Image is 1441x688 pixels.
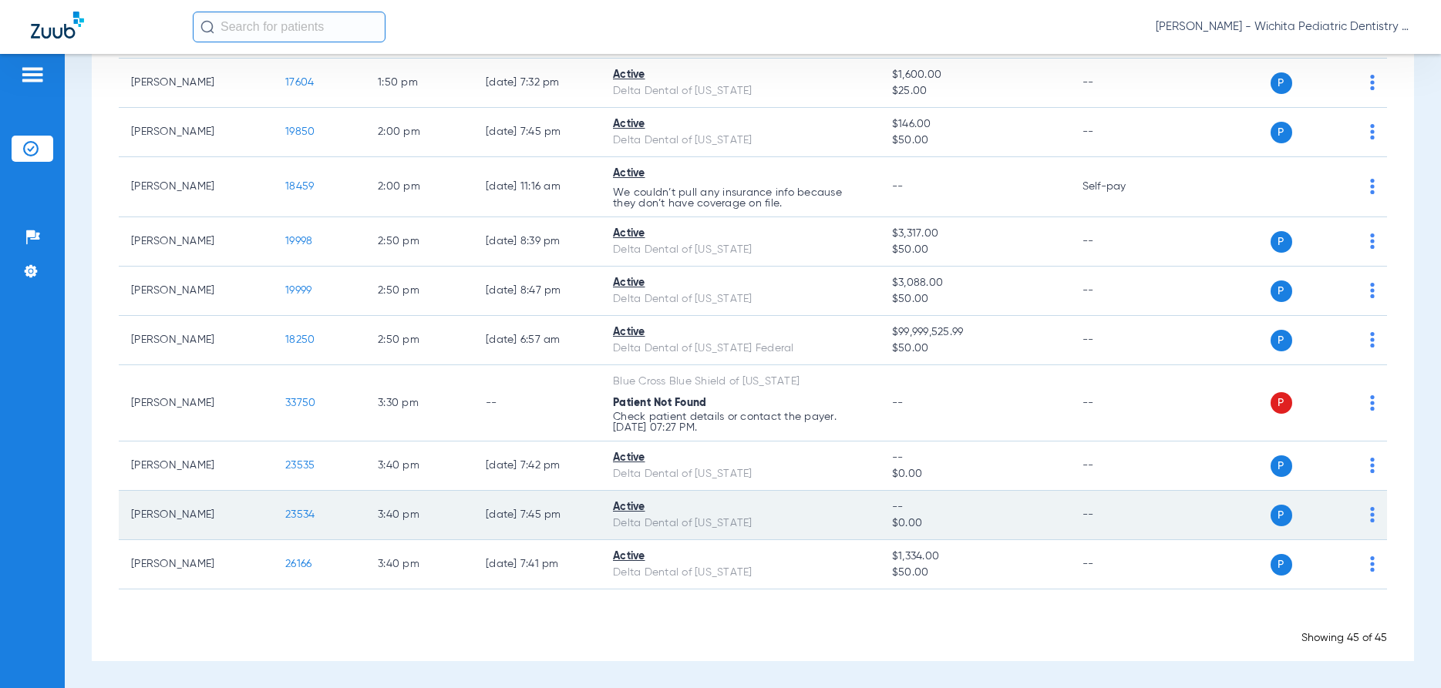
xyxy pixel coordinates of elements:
[285,460,315,471] span: 23535
[1370,124,1375,139] img: group-dot-blue.svg
[613,374,867,390] div: Blue Cross Blue Shield of [US_STATE]
[285,236,312,247] span: 19998
[365,365,473,441] td: 3:30 PM
[892,466,1058,482] span: $0.00
[473,59,601,108] td: [DATE] 7:32 PM
[1070,59,1174,108] td: --
[1156,19,1410,35] span: [PERSON_NAME] - Wichita Pediatric Dentistry [GEOGRAPHIC_DATA]
[1271,455,1292,477] span: P
[473,267,601,316] td: [DATE] 8:47 PM
[613,411,867,433] p: Check patient details or contact the payer. [DATE] 07:27 PM.
[473,217,601,267] td: [DATE] 8:39 PM
[613,341,867,357] div: Delta Dental of [US_STATE] Federal
[1070,217,1174,267] td: --
[119,540,273,589] td: [PERSON_NAME]
[285,181,314,192] span: 18459
[613,398,706,408] span: Patient Not Found
[613,67,867,83] div: Active
[613,549,867,565] div: Active
[285,126,315,137] span: 19850
[119,59,273,108] td: [PERSON_NAME]
[31,12,84,39] img: Zuub Logo
[285,398,315,408] span: 33750
[365,267,473,316] td: 2:50 PM
[285,509,315,520] span: 23534
[892,499,1058,515] span: --
[892,67,1058,83] span: $1,600.00
[1070,157,1174,217] td: Self-pay
[365,108,473,157] td: 2:00 PM
[892,341,1058,357] span: $50.00
[892,226,1058,242] span: $3,317.00
[1070,108,1174,157] td: --
[1370,395,1375,411] img: group-dot-blue.svg
[892,398,904,408] span: --
[285,285,311,296] span: 19999
[119,267,273,316] td: [PERSON_NAME]
[892,450,1058,466] span: --
[1370,233,1375,249] img: group-dot-blue.svg
[1370,179,1375,194] img: group-dot-blue.svg
[1070,365,1174,441] td: --
[892,515,1058,532] span: $0.00
[892,275,1058,291] span: $3,088.00
[365,217,473,267] td: 2:50 PM
[365,59,473,108] td: 1:50 PM
[613,450,867,466] div: Active
[613,226,867,242] div: Active
[613,291,867,307] div: Delta Dental of [US_STATE]
[613,133,867,149] div: Delta Dental of [US_STATE]
[613,275,867,291] div: Active
[613,83,867,99] div: Delta Dental of [US_STATE]
[892,116,1058,133] span: $146.00
[285,334,315,345] span: 18250
[1370,556,1375,572] img: group-dot-blue.svg
[119,441,273,491] td: [PERSON_NAME]
[119,491,273,540] td: [PERSON_NAME]
[285,559,311,569] span: 26166
[1301,633,1387,643] span: Showing 45 of 45
[473,108,601,157] td: [DATE] 7:45 PM
[1271,392,1292,414] span: P
[892,181,904,192] span: --
[200,20,214,34] img: Search Icon
[1370,75,1375,90] img: group-dot-blue.svg
[1271,554,1292,576] span: P
[1271,280,1292,302] span: P
[1370,332,1375,347] img: group-dot-blue.svg
[1271,505,1292,526] span: P
[892,133,1058,149] span: $50.00
[1370,283,1375,298] img: group-dot-blue.svg
[119,217,273,267] td: [PERSON_NAME]
[285,77,314,88] span: 17604
[473,365,601,441] td: --
[119,316,273,365] td: [PERSON_NAME]
[473,491,601,540] td: [DATE] 7:45 PM
[1364,614,1441,688] div: Chat Widget
[1271,72,1292,94] span: P
[892,242,1058,258] span: $50.00
[119,365,273,441] td: [PERSON_NAME]
[1070,491,1174,540] td: --
[119,157,273,217] td: [PERSON_NAME]
[365,491,473,540] td: 3:40 PM
[892,549,1058,565] span: $1,334.00
[1070,441,1174,491] td: --
[365,441,473,491] td: 3:40 PM
[892,291,1058,307] span: $50.00
[613,499,867,515] div: Active
[613,515,867,532] div: Delta Dental of [US_STATE]
[1070,267,1174,316] td: --
[613,187,867,209] p: We couldn’t pull any insurance info because they don’t have coverage on file.
[1271,330,1292,351] span: P
[613,166,867,182] div: Active
[473,157,601,217] td: [DATE] 11:16 AM
[473,441,601,491] td: [DATE] 7:42 PM
[613,242,867,258] div: Delta Dental of [US_STATE]
[892,565,1058,581] span: $50.00
[1271,231,1292,253] span: P
[613,324,867,341] div: Active
[365,316,473,365] td: 2:50 PM
[613,565,867,581] div: Delta Dental of [US_STATE]
[20,65,45,84] img: hamburger-icon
